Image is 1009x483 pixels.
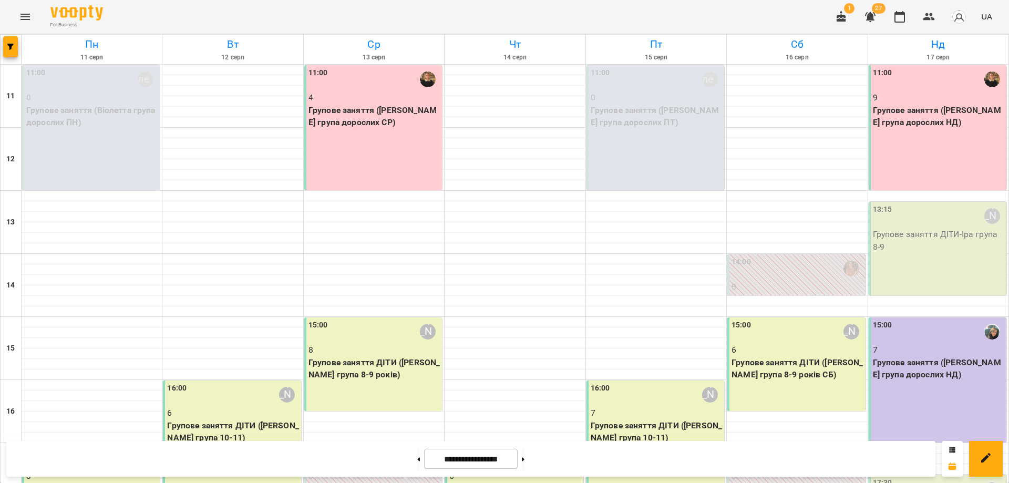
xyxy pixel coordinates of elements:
[732,320,751,331] label: 15:00
[591,419,722,444] p: Групове заняття ДІТИ ([PERSON_NAME] група 10-11)
[728,53,866,63] h6: 16 серп
[279,387,295,403] div: Іра Дудка
[26,91,158,104] p: 0
[308,344,440,356] p: 8
[873,204,892,215] label: 13:15
[591,67,610,79] label: 11:00
[6,406,15,417] h6: 16
[591,383,610,394] label: 16:00
[446,36,583,53] h6: Чт
[305,53,442,63] h6: 13 серп
[164,53,301,63] h6: 12 серп
[872,3,886,14] span: 27
[6,90,15,102] h6: 11
[167,419,298,444] p: Групове заняття ДІТИ ([PERSON_NAME] група 10-11)
[420,71,436,87] img: Катеренчук Оксана
[984,324,1000,340] img: Гумінська Оля
[26,67,46,79] label: 11:00
[870,53,1007,63] h6: 17 серп
[702,71,718,87] div: Віолетта
[591,104,722,129] p: Групове заняття ([PERSON_NAME] група дорослих ПТ)
[26,104,158,129] p: Групове заняття (Віолетта група дорослих ПН)
[591,91,722,104] p: 0
[167,383,187,394] label: 16:00
[588,53,725,63] h6: 15 серп
[843,324,859,340] div: Іра Дудка
[843,261,859,276] img: Зуєва Віта
[308,67,328,79] label: 11:00
[873,104,1004,129] p: Групове заняття ([PERSON_NAME] група дорослих НД)
[446,53,583,63] h6: 14 серп
[23,36,160,53] h6: Пн
[308,91,440,104] p: 4
[6,343,15,354] h6: 15
[732,281,863,293] p: 0
[138,71,153,87] div: Віолетта
[6,153,15,165] h6: 12
[844,3,854,14] span: 1
[873,91,1004,104] p: 9
[308,356,440,381] p: Групове заняття ДІТИ ([PERSON_NAME] група 8-9 років)
[984,71,1000,87] img: Катеренчук Оксана
[981,11,992,22] span: UA
[588,36,725,53] h6: Пт
[732,293,863,318] p: Індивідуальне для дитини ([PERSON_NAME] )
[728,36,866,53] h6: Сб
[732,356,863,381] p: Групове заняття ДІТИ ([PERSON_NAME] група 8-9 років СБ)
[308,104,440,129] p: Групове заняття ([PERSON_NAME] група дорослих СР)
[420,324,436,340] div: Поліна Кулик
[164,36,301,53] h6: Вт
[873,320,892,331] label: 15:00
[13,4,38,29] button: Menu
[873,67,892,79] label: 11:00
[984,208,1000,224] div: Іра Дудка
[6,217,15,228] h6: 13
[873,344,1004,356] p: 7
[6,280,15,291] h6: 14
[50,22,103,28] span: For Business
[50,5,103,20] img: Voopty Logo
[591,407,722,419] p: 7
[308,320,328,331] label: 15:00
[167,407,298,419] p: 6
[977,7,996,26] button: UA
[873,356,1004,381] p: Групове заняття ([PERSON_NAME] група дорослих НД)
[23,53,160,63] h6: 11 серп
[952,9,966,24] img: avatar_s.png
[873,228,1004,253] p: Групове заняття ДІТИ - Іра група 8-9
[702,387,718,403] div: Іра Дудка
[305,36,442,53] h6: Ср
[732,256,751,268] label: 14:00
[870,36,1007,53] h6: Нд
[732,344,863,356] p: 6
